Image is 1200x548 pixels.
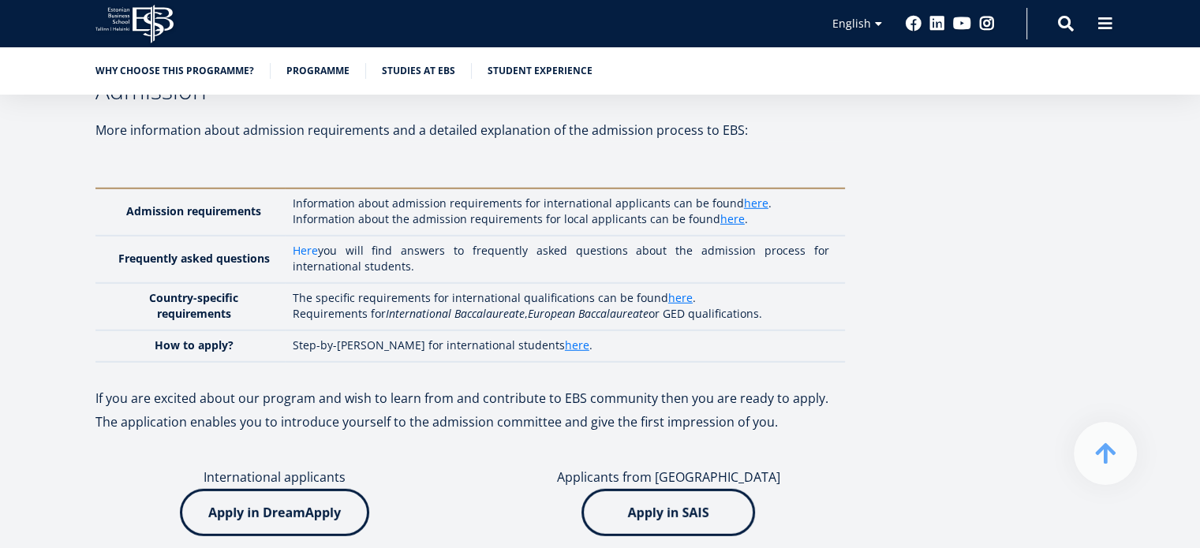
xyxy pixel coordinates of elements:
a: Programme [286,63,350,79]
p: More information about admission requirements and a detailed explanation of the admission process... [95,118,845,142]
input: Technology Innovation MBA [4,261,14,271]
a: Studies at EBS [382,63,455,79]
p: Information about the admission requirements for local applicants can be found . [293,211,829,227]
strong: Admission requirements [126,203,261,218]
a: Why choose this programme? [95,63,254,79]
p: Applicants from [GEOGRAPHIC_DATA] [489,465,848,489]
em: International Baccalaureate [386,306,525,321]
a: here [668,290,693,306]
input: Two-year MBA [4,240,14,251]
a: Student experience [488,63,593,79]
em: European Baccalaureate [528,306,649,321]
td: you will find answers to frequently asked questions about the admission process for international... [285,236,845,283]
span: One-year MBA (in Estonian) [18,219,147,233]
img: Apply in DreamApply [180,489,369,536]
strong: How to apply? [155,337,234,352]
p: If you are excited about our program and wish to learn from and contribute to EBS community then ... [95,386,845,410]
img: Apply in SAIS [581,489,755,536]
a: Facebook [906,16,921,32]
a: Linkedin [929,16,945,32]
a: here [720,211,745,227]
span: Two-year MBA [18,240,86,254]
a: Instagram [979,16,995,32]
a: Here [293,243,318,259]
p: Step-by-[PERSON_NAME] for international students . [293,337,829,353]
p: International applicants [95,465,454,489]
a: Youtube [953,16,971,32]
strong: Frequently asked questions [118,251,270,266]
span: Technology Innovation MBA [18,260,151,274]
p: Information about admission requirements for international applicants can be found . [293,196,829,211]
h3: Admission [95,79,845,103]
p: The specific requirements for international qualifications can be found . [293,290,829,306]
strong: Country-specific requirements [149,290,238,321]
p: The application enables you to introduce yourself to the admission committee and give the first i... [95,410,845,434]
a: here [744,196,768,211]
input: One-year MBA (in Estonian) [4,220,14,230]
a: here [565,337,589,353]
span: Last Name [375,1,425,15]
p: Requirements for , or GED qualifications. [293,306,829,322]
